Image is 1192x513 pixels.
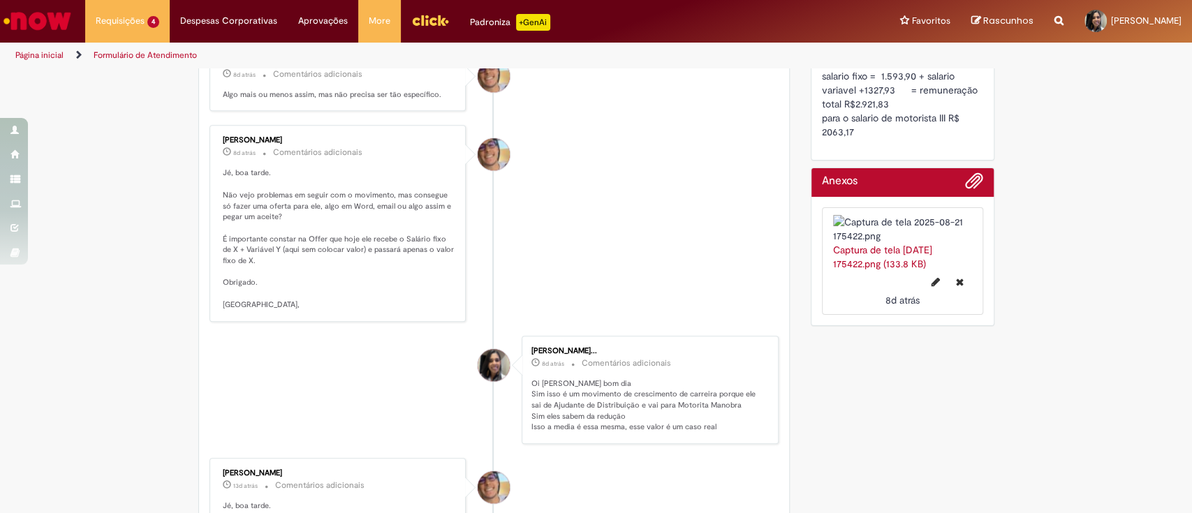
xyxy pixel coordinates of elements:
[1,7,73,35] img: ServiceNow
[180,14,277,28] span: Despesas Corporativas
[516,14,550,31] p: +GenAi
[233,482,258,490] time: 16/08/2025 18:04:19
[223,469,455,477] div: [PERSON_NAME]
[470,14,550,31] div: Padroniza
[369,14,390,28] span: More
[965,172,983,197] button: Adicionar anexos
[478,60,510,92] div: Pedro Henrique De Oliveira Alves
[233,149,256,157] span: 8d atrás
[833,215,972,243] img: Captura de tela 2025-08-21 175422.png
[223,168,455,310] p: Jé, boa tarde. Não vejo problemas em seguir com o movimento, mas consegue só fazer uma oferta par...
[1111,15,1182,27] span: [PERSON_NAME]
[223,136,455,144] div: [PERSON_NAME]
[531,347,764,355] div: [PERSON_NAME]...
[273,147,362,158] small: Comentários adicionais
[10,43,784,68] ul: Trilhas de página
[233,149,256,157] time: 21/08/2025 17:51:13
[923,271,948,293] button: Editar nome de arquivo Captura de tela 2025-08-21 175422.png
[948,271,972,293] button: Excluir Captura de tela 2025-08-21 175422.png
[273,68,362,80] small: Comentários adicionais
[833,244,932,270] a: Captura de tela [DATE] 175422.png (133.8 KB)
[478,349,510,381] div: Jessica Dos Santos De Azevedo De Oliveira
[822,175,858,188] h2: Anexos
[15,50,64,61] a: Página inicial
[885,294,920,306] span: 8d atrás
[298,14,348,28] span: Aprovações
[582,357,671,369] small: Comentários adicionais
[912,14,950,28] span: Favoritos
[542,359,564,368] span: 8d atrás
[478,138,510,170] div: Pedro Henrique De Oliveira Alves
[233,70,256,79] span: 8d atrás
[233,70,256,79] time: 21/08/2025 17:51:57
[147,16,159,28] span: 4
[983,14,1033,27] span: Rascunhos
[478,471,510,503] div: Pedro Henrique De Oliveira Alves
[885,294,920,306] time: 21/08/2025 17:54:29
[96,14,145,28] span: Requisições
[971,15,1033,28] a: Rascunhos
[233,482,258,490] span: 13d atrás
[94,50,197,61] a: Formulário de Atendimento
[223,89,455,101] p: Algo mais ou menos assim, mas não precisa ser tão específico.
[531,378,764,433] p: Oi [PERSON_NAME] bom dia Sim isso é um movimento de crescimento de carreira porque ele sai de Aju...
[275,479,365,491] small: Comentários adicionais
[542,359,564,368] time: 21/08/2025 11:39:53
[411,10,449,31] img: click_logo_yellow_360x200.png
